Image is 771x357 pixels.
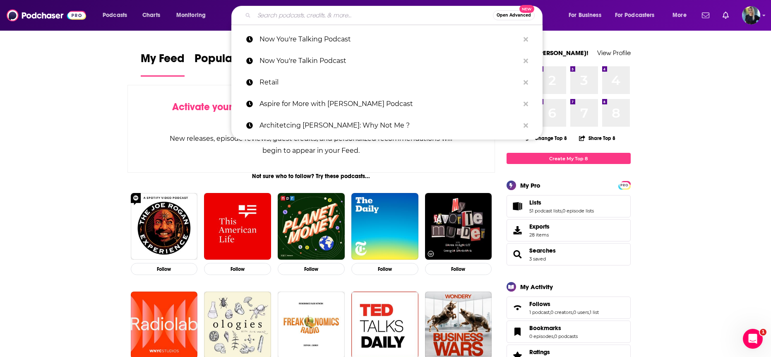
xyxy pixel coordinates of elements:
[204,193,271,260] img: This American Life
[569,10,601,21] span: For Business
[231,115,543,136] a: Architetcing [PERSON_NAME]: Why Not Me ?
[493,10,535,20] button: Open AdvancedNew
[231,72,543,93] a: Retail
[172,101,257,113] span: Activate your Feed
[131,193,198,260] img: The Joe Rogan Experience
[615,10,655,21] span: For Podcasters
[137,9,165,22] a: Charts
[673,10,687,21] span: More
[509,302,526,314] a: Follows
[231,50,543,72] a: Now You're Talkin Podcast
[667,9,697,22] button: open menu
[550,309,572,315] a: 0 creators
[529,199,594,206] a: Lists
[507,321,631,343] span: Bookmarks
[425,263,492,275] button: Follow
[529,300,550,308] span: Follows
[610,9,667,22] button: open menu
[507,195,631,217] span: Lists
[171,9,216,22] button: open menu
[7,7,86,23] img: Podchaser - Follow, Share and Rate Podcasts
[507,219,631,241] a: Exports
[176,10,206,21] span: Monitoring
[259,72,519,93] p: Retail
[520,283,553,291] div: My Activity
[142,10,160,21] span: Charts
[760,329,766,335] span: 1
[719,8,732,22] a: Show notifications dropdown
[519,5,534,13] span: New
[509,326,526,338] a: Bookmarks
[509,248,526,260] a: Searches
[169,101,454,125] div: by following Podcasts, Creators, Lists, and other Users!
[529,223,550,230] span: Exports
[529,300,599,308] a: Follows
[553,333,554,339] span: ,
[509,200,526,212] a: Lists
[278,263,345,275] button: Follow
[259,115,519,136] p: Architetcing Tony Mantor: Why Not Me ?
[254,9,493,22] input: Search podcasts, credits, & more...
[529,324,561,332] span: Bookmarks
[620,182,629,188] a: PRO
[529,324,578,332] a: Bookmarks
[127,173,495,180] div: Not sure who to follow? Try these podcasts...
[742,6,760,24] span: Logged in as ChelseaKershaw
[529,232,550,238] span: 28 items
[529,309,550,315] a: 1 podcast
[743,329,763,349] iframe: Intercom live chat
[131,263,198,275] button: Follow
[572,309,573,315] span: ,
[573,309,589,315] a: 0 users
[589,309,590,315] span: ,
[562,208,594,214] a: 0 episode lists
[529,247,556,254] a: Searches
[507,153,631,164] a: Create My Top 8
[507,297,631,319] span: Follows
[259,93,519,115] p: Aspire for More with Erin SelfSeed Podcast
[231,93,543,115] a: Aspire for More with [PERSON_NAME] Podcast
[579,130,616,146] button: Share Top 8
[195,51,265,77] a: Popular Feed
[742,6,760,24] button: Show profile menu
[259,50,519,72] p: Now You're Talkin Podcast
[507,243,631,265] span: Searches
[507,49,588,57] a: Welcome [PERSON_NAME]!
[529,256,546,262] a: 3 saved
[529,348,578,356] a: Ratings
[259,29,519,50] p: Now You're Talking Podcast
[425,193,492,260] img: My Favorite Murder with Karen Kilgariff and Georgia Hardstark
[563,9,612,22] button: open menu
[521,133,572,143] button: Change Top 8
[590,309,599,315] a: 1 list
[509,224,526,236] span: Exports
[529,199,541,206] span: Lists
[554,333,578,339] a: 0 podcasts
[351,263,418,275] button: Follow
[351,193,418,260] img: The Daily
[497,13,531,17] span: Open Advanced
[204,263,271,275] button: Follow
[103,10,127,21] span: Podcasts
[742,6,760,24] img: User Profile
[529,348,550,356] span: Ratings
[141,51,185,77] a: My Feed
[520,181,540,189] div: My Pro
[529,333,553,339] a: 0 episodes
[231,29,543,50] a: Now You're Talking Podcast
[239,6,550,25] div: Search podcasts, credits, & more...
[278,193,345,260] img: Planet Money
[597,49,631,57] a: View Profile
[169,133,454,157] div: New releases, episode reviews, guest credits, and personalized recommendations will begin to appe...
[699,8,713,22] a: Show notifications dropdown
